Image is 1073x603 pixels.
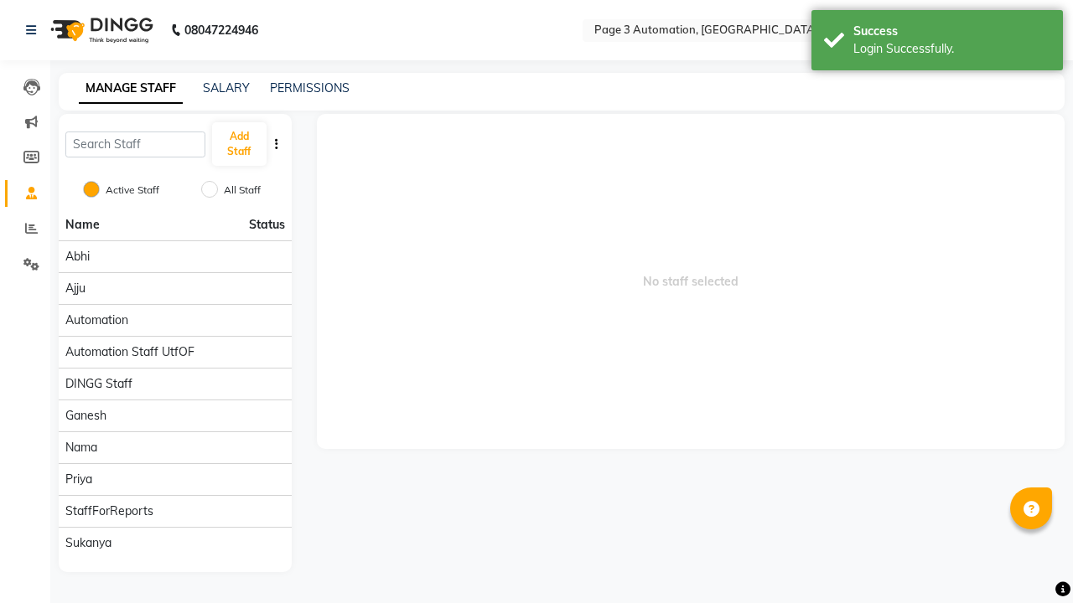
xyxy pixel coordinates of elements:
[65,248,90,265] span: Abhi
[212,122,267,166] button: Add Staff
[65,375,132,393] span: DINGG Staff
[249,216,285,234] span: Status
[65,439,97,456] span: Nama
[853,23,1050,40] div: Success
[65,407,106,425] span: Ganesh
[43,7,158,54] img: logo
[65,502,153,520] span: StaffForReports
[224,183,261,198] label: All Staff
[65,343,194,361] span: Automation Staff utfOF
[65,217,100,232] span: Name
[317,114,1065,449] span: No staff selected
[106,183,159,198] label: Active Staff
[184,7,258,54] b: 08047224946
[65,534,111,552] span: Sukanya
[65,131,205,157] input: Search Staff
[853,40,1050,58] div: Login Successfully.
[270,80,350,95] a: PERMISSIONS
[203,80,250,95] a: SALARY
[65,471,92,488] span: Priya
[65,312,128,329] span: Automation
[65,280,86,297] span: Ajju
[79,74,183,104] a: MANAGE STAFF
